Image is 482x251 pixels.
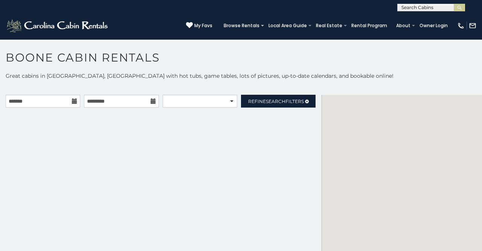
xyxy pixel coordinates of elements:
a: Real Estate [312,20,346,31]
a: Browse Rentals [220,20,263,31]
a: Owner Login [416,20,451,31]
a: My Favs [186,22,212,29]
a: Local Area Guide [265,20,311,31]
a: RefineSearchFilters [241,95,316,108]
span: Search [266,99,285,104]
img: White-1-2.png [6,18,110,33]
img: mail-regular-white.png [469,22,476,29]
img: phone-regular-white.png [457,22,465,29]
span: My Favs [194,22,212,29]
a: Rental Program [348,20,391,31]
span: Refine Filters [248,99,304,104]
a: About [392,20,414,31]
